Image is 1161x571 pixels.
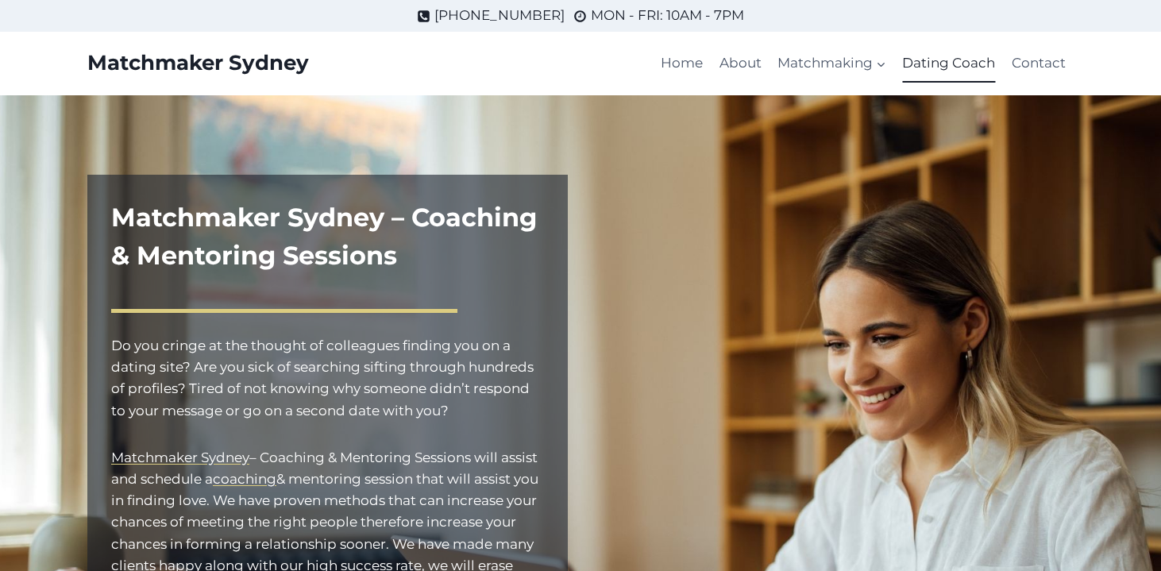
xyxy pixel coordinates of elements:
a: Contact [1004,44,1074,83]
a: Matchmaking [769,44,894,83]
span: [PHONE_NUMBER] [434,5,565,26]
nav: Primary [653,44,1074,83]
a: About [712,44,769,83]
a: Home [653,44,711,83]
p: Do you cringe at the thought of colleagues finding you on a dating site? Are you sick of searchin... [111,335,544,422]
a: Matchmaker Sydney [87,51,309,75]
a: Matchmaker Sydney [111,449,249,465]
span: Matchmaking [777,52,886,74]
span: MON - FRI: 10AM - 7PM [591,5,744,26]
a: [PHONE_NUMBER] [417,5,565,26]
h1: Matchmaker Sydney – Coaching & Mentoring Sessions [111,199,544,275]
a: coaching [213,471,276,487]
a: Dating Coach [894,44,1003,83]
